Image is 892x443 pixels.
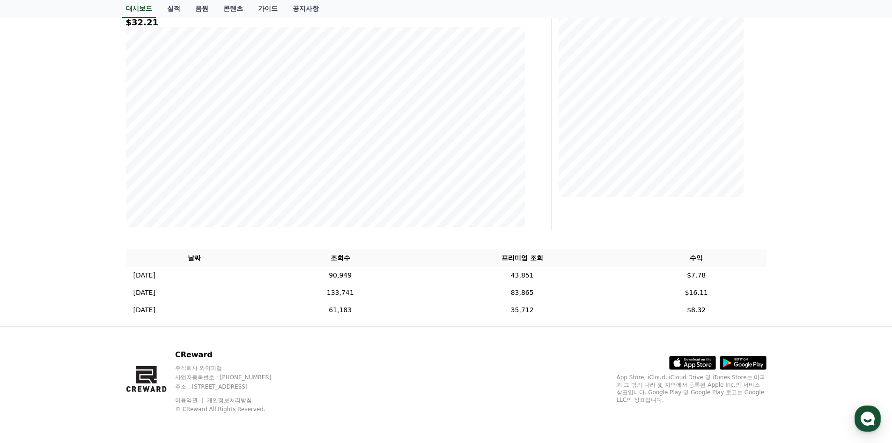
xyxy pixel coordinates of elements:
a: 대화 [62,297,121,321]
td: 61,183 [263,301,418,319]
th: 조회수 [263,249,418,267]
a: 이용약관 [175,397,205,404]
p: 주소 : [STREET_ADDRESS] [175,383,289,390]
p: [DATE] [133,270,155,280]
span: 홈 [29,311,35,319]
th: 프리미엄 조회 [418,249,627,267]
a: 개인정보처리방침 [207,397,252,404]
span: 설정 [145,311,156,319]
p: © CReward All Rights Reserved. [175,405,289,413]
td: 35,712 [418,301,627,319]
th: 날짜 [126,249,263,267]
p: 사업자등록번호 : [PHONE_NUMBER] [175,374,289,381]
span: 대화 [86,312,97,319]
td: 90,949 [263,267,418,284]
p: [DATE] [133,305,155,315]
a: 설정 [121,297,180,321]
td: $8.32 [627,301,767,319]
p: 주식회사 와이피랩 [175,364,289,372]
th: 수익 [627,249,767,267]
td: $16.11 [627,284,767,301]
a: 홈 [3,297,62,321]
td: 133,741 [263,284,418,301]
td: 83,865 [418,284,627,301]
p: [DATE] [133,288,155,298]
td: $7.78 [627,267,767,284]
td: 43,851 [418,267,627,284]
p: CReward [175,349,289,360]
p: App Store, iCloud, iCloud Drive 및 iTunes Store는 미국과 그 밖의 나라 및 지역에서 등록된 Apple Inc.의 서비스 상표입니다. Goo... [617,374,767,404]
h5: $32.21 [126,18,525,27]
